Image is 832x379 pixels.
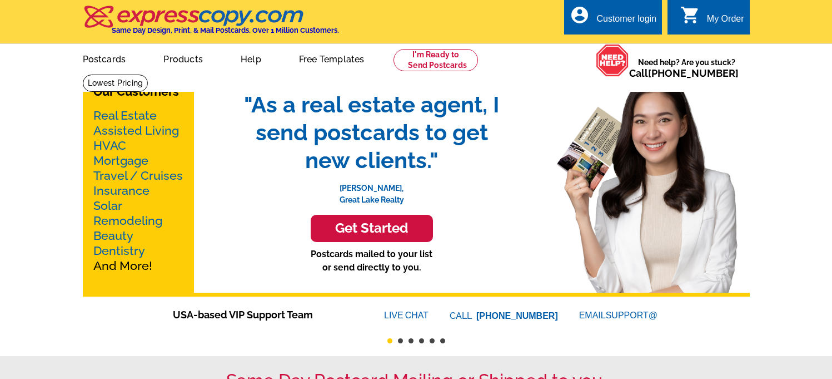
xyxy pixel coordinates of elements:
font: SUPPORT@ [606,309,659,322]
img: help [596,44,629,77]
span: Need help? Are you stuck? [629,57,744,79]
a: Beauty [93,229,133,243]
a: Free Templates [281,45,382,71]
span: Call [629,67,739,79]
a: Get Started [233,215,511,242]
button: 6 of 6 [440,338,445,343]
a: Solar [93,199,122,213]
a: shopping_cart My Order [680,12,744,26]
a: Remodeling [93,214,162,228]
p: [PERSON_NAME], Great Lake Realty [233,174,511,206]
a: [PHONE_NUMBER] [476,311,558,321]
button: 2 of 6 [398,338,403,343]
a: Real Estate [93,109,157,122]
button: 1 of 6 [387,338,392,343]
p: Postcards mailed to your list or send directly to you. [233,248,511,274]
div: Customer login [596,14,656,29]
span: USA-based VIP Support Team [173,307,351,322]
a: LIVECHAT [384,311,429,320]
a: Travel / Cruises [93,169,183,183]
a: Dentistry [93,244,145,258]
i: account_circle [570,5,590,25]
div: My Order [707,14,744,29]
a: HVAC [93,139,126,152]
a: EMAILSUPPORT@ [579,311,659,320]
font: LIVE [384,309,405,322]
a: account_circle Customer login [570,12,656,26]
button: 5 of 6 [430,338,435,343]
p: And More! [93,108,183,273]
button: 3 of 6 [408,338,413,343]
a: [PHONE_NUMBER] [648,67,739,79]
a: Mortgage [93,154,148,168]
h4: Same Day Design, Print, & Mail Postcards. Over 1 Million Customers. [112,26,339,35]
a: Help [223,45,279,71]
button: 4 of 6 [419,338,424,343]
a: Assisted Living [93,124,179,137]
a: Postcards [65,45,144,71]
a: Insurance [93,184,150,198]
a: Same Day Design, Print, & Mail Postcards. Over 1 Million Customers. [83,13,339,35]
i: shopping_cart [680,5,700,25]
span: "As a real estate agent, I send postcards to get new clients." [233,91,511,174]
a: Products [146,45,221,71]
h3: Get Started [325,220,419,237]
font: CALL [450,309,474,323]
